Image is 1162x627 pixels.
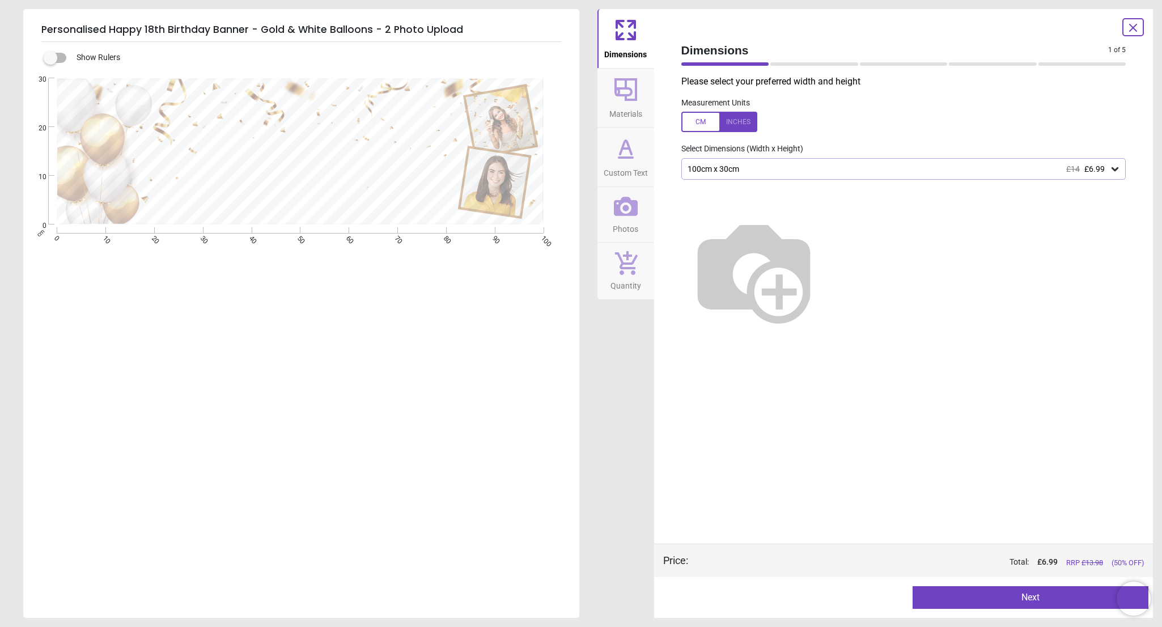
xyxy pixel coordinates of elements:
div: Price : [663,553,688,567]
span: £ 13.98 [1082,558,1103,567]
div: Show Rulers [50,51,579,65]
span: (50% OFF) [1112,558,1144,568]
span: Quantity [610,275,641,292]
label: Measurement Units [681,98,750,109]
span: 1 of 5 [1108,45,1126,55]
span: Dimensions [681,42,1109,58]
div: Total: [705,557,1144,568]
div: 100cm x 30cm [686,164,1110,174]
iframe: Brevo live chat [1117,582,1151,616]
span: Custom Text [604,162,648,179]
span: Photos [613,218,638,235]
span: £14 [1066,164,1080,173]
img: Helper for size comparison [681,198,826,343]
h5: Personalised Happy 18th Birthday Banner - Gold & White Balloons - 2 Photo Upload [41,18,561,42]
span: £ [1037,557,1058,568]
p: Please select your preferred width and height [681,75,1135,88]
button: Quantity [597,243,654,299]
button: Materials [597,69,654,128]
span: 30 [25,75,46,84]
button: Photos [597,187,654,243]
button: Dimensions [597,9,654,68]
button: Next [913,586,1148,609]
span: Dimensions [604,44,647,61]
span: Materials [609,103,642,120]
button: Custom Text [597,128,654,187]
span: 6.99 [1042,557,1058,566]
label: Select Dimensions (Width x Height) [672,143,803,155]
span: RRP [1066,558,1103,568]
span: £6.99 [1084,164,1105,173]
